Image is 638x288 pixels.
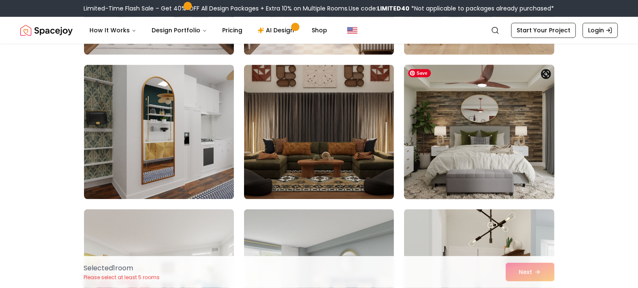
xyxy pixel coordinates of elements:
div: Limited-Time Flash Sale – Get 40% OFF All Design Packages + Extra 10% on Multiple Rooms. [84,4,554,13]
button: Design Portfolio [145,22,214,39]
img: Room room-47 [244,65,394,199]
img: Room room-48 [400,61,558,202]
nav: Main [83,22,334,39]
span: Use code: [349,4,410,13]
img: Room room-46 [84,65,234,199]
a: Shop [305,22,334,39]
p: Selected 1 room [84,263,160,273]
span: Save [408,69,431,77]
a: AI Design [251,22,303,39]
a: Spacejoy [20,22,73,39]
span: *Not applicable to packages already purchased* [410,4,554,13]
a: Login [583,23,618,38]
p: Please select at least 5 rooms [84,274,160,281]
b: LIMITED40 [378,4,410,13]
nav: Global [20,17,618,44]
img: Spacejoy Logo [20,22,73,39]
a: Pricing [215,22,249,39]
a: Start Your Project [511,23,576,38]
button: How It Works [83,22,143,39]
img: United States [347,25,357,35]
